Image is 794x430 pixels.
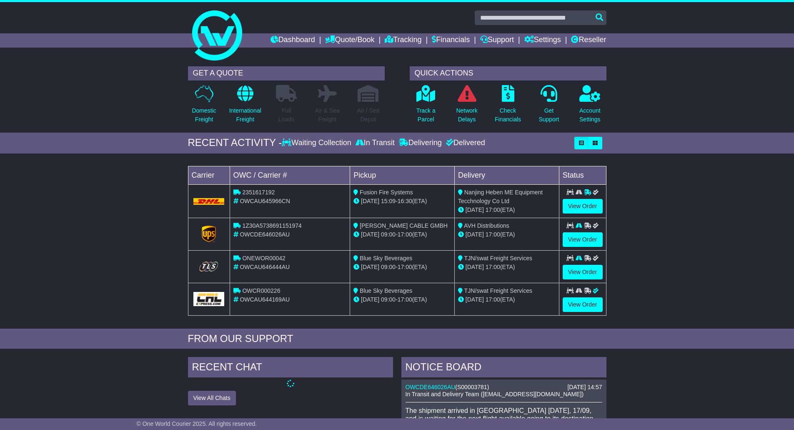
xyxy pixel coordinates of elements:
[456,106,477,124] p: Network Delays
[361,231,379,238] span: [DATE]
[495,106,521,124] p: Check Financials
[242,222,301,229] span: 1Z30A5738691151974
[353,230,451,239] div: - (ETA)
[202,226,216,242] img: GetCarrierServiceLogo
[229,85,262,128] a: InternationalFreight
[188,137,282,149] div: RECENT ACTIVITY -
[466,206,484,213] span: [DATE]
[242,189,275,196] span: 2351617192
[315,106,340,124] p: Air & Sea Freight
[567,384,602,391] div: [DATE] 14:57
[188,66,385,80] div: GET A QUOTE
[464,287,532,294] span: TJN/swat Freight Services
[559,166,606,184] td: Status
[486,296,500,303] span: 17:00
[458,263,556,272] div: (ETA)
[563,265,603,279] a: View Order
[458,206,556,214] div: (ETA)
[242,287,280,294] span: OWCR000226
[193,260,225,273] img: GetCarrierServiceLogo
[563,232,603,247] a: View Order
[416,106,436,124] p: Track a Parcel
[325,33,374,48] a: Quote/Book
[563,297,603,312] a: View Order
[381,231,396,238] span: 09:00
[444,138,485,148] div: Delivered
[406,391,584,397] span: In Transit and Delivery Team ([EMAIL_ADDRESS][DOMAIN_NAME])
[188,391,236,405] button: View All Chats
[193,198,225,205] img: DHL.png
[353,295,451,304] div: - (ETA)
[406,384,456,390] a: OWCDE646026AU
[240,231,290,238] span: OWCDE646026AU
[458,189,543,204] span: Nanjing Heben ME Equipment Tecchnology Co Ltd
[282,138,353,148] div: Waiting Collection
[538,85,559,128] a: GetSupport
[360,287,412,294] span: Blue Sky Beverages
[563,199,603,214] a: View Order
[276,106,297,124] p: Full Loads
[361,296,379,303] span: [DATE]
[397,138,444,148] div: Delivering
[188,357,393,380] div: RECENT CHAT
[398,231,412,238] span: 17:00
[456,85,478,128] a: NetworkDelays
[466,264,484,270] span: [DATE]
[381,264,396,270] span: 09:00
[524,33,561,48] a: Settings
[230,166,350,184] td: OWC / Carrier #
[432,33,470,48] a: Financials
[410,66,606,80] div: QUICK ACTIONS
[361,264,379,270] span: [DATE]
[494,85,521,128] a: CheckFinancials
[240,264,290,270] span: OWCAU646444AU
[353,138,397,148] div: In Transit
[350,166,455,184] td: Pickup
[398,296,412,303] span: 17:00
[454,166,559,184] td: Delivery
[361,198,379,204] span: [DATE]
[385,33,421,48] a: Tracking
[240,198,290,204] span: OWCAU645966CN
[486,264,500,270] span: 17:00
[191,85,216,128] a: DomesticFreight
[457,384,487,390] span: S00003781
[357,106,380,124] p: Air / Sea Depot
[406,384,602,391] div: ( )
[398,198,412,204] span: 16:30
[192,106,216,124] p: Domestic Freight
[188,166,230,184] td: Carrier
[360,189,413,196] span: Fusion Fire Systems
[271,33,315,48] a: Dashboard
[353,197,451,206] div: - (ETA)
[398,264,412,270] span: 17:00
[579,106,601,124] p: Account Settings
[486,231,500,238] span: 17:00
[353,263,451,272] div: - (ETA)
[381,198,396,204] span: 15:09
[242,255,285,262] span: ONEWOR00042
[401,357,606,380] div: NOTICE BOARD
[229,106,261,124] p: International Freight
[571,33,606,48] a: Reseller
[360,222,448,229] span: [PERSON_NAME] CABLE GMBH
[579,85,601,128] a: AccountSettings
[381,296,396,303] span: 09:00
[193,292,225,306] img: GetCarrierServiceLogo
[466,231,484,238] span: [DATE]
[360,255,412,262] span: Blue Sky Beverages
[458,295,556,304] div: (ETA)
[486,206,500,213] span: 17:00
[464,255,532,262] span: TJN/swat Freight Services
[137,420,257,427] span: © One World Courier 2025. All rights reserved.
[458,230,556,239] div: (ETA)
[539,106,559,124] p: Get Support
[416,85,436,128] a: Track aParcel
[464,222,509,229] span: AVH Distributions
[480,33,514,48] a: Support
[188,333,606,345] div: FROM OUR SUPPORT
[240,296,290,303] span: OWCAU644169AU
[466,296,484,303] span: [DATE]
